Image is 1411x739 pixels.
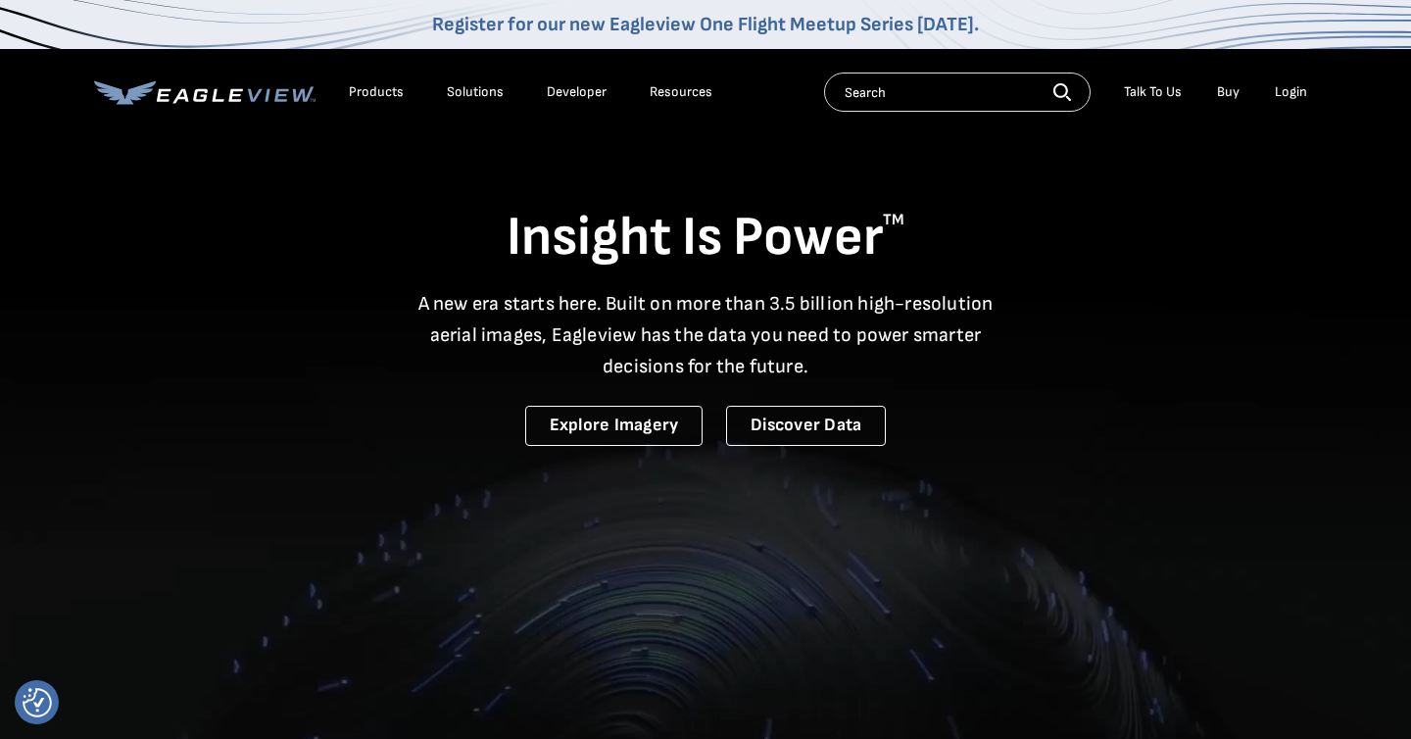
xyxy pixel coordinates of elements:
input: Search [824,73,1091,112]
sup: TM [883,211,904,229]
a: Discover Data [726,406,886,446]
a: Buy [1217,83,1240,101]
div: Login [1275,83,1307,101]
a: Developer [547,83,607,101]
h1: Insight Is Power [94,204,1317,272]
a: Register for our new Eagleview One Flight Meetup Series [DATE]. [432,13,979,36]
p: A new era starts here. Built on more than 3.5 billion high-resolution aerial images, Eagleview ha... [406,288,1005,382]
img: Revisit consent button [23,688,52,717]
div: Talk To Us [1124,83,1182,101]
div: Products [349,83,404,101]
button: Consent Preferences [23,688,52,717]
a: Explore Imagery [525,406,704,446]
div: Resources [650,83,712,101]
div: Solutions [447,83,504,101]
